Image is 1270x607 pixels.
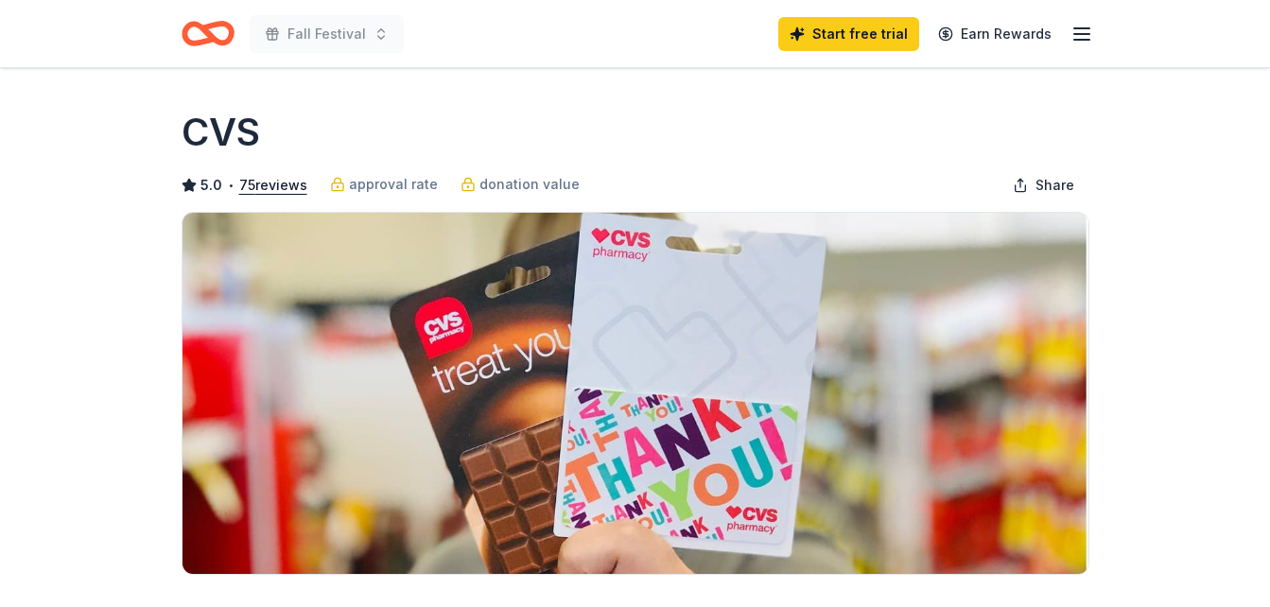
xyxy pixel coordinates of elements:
[927,17,1063,51] a: Earn Rewards
[330,173,438,196] a: approval rate
[183,213,1088,574] img: Image for CVS
[998,166,1089,204] button: Share
[250,15,404,53] button: Fall Festival
[1035,174,1074,197] span: Share
[287,23,366,45] span: Fall Festival
[461,173,580,196] a: donation value
[349,173,438,196] span: approval rate
[200,174,222,197] span: 5.0
[239,174,307,197] button: 75reviews
[182,106,260,159] h1: CVS
[778,17,919,51] a: Start free trial
[227,178,234,193] span: •
[182,11,235,56] a: Home
[479,173,580,196] span: donation value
